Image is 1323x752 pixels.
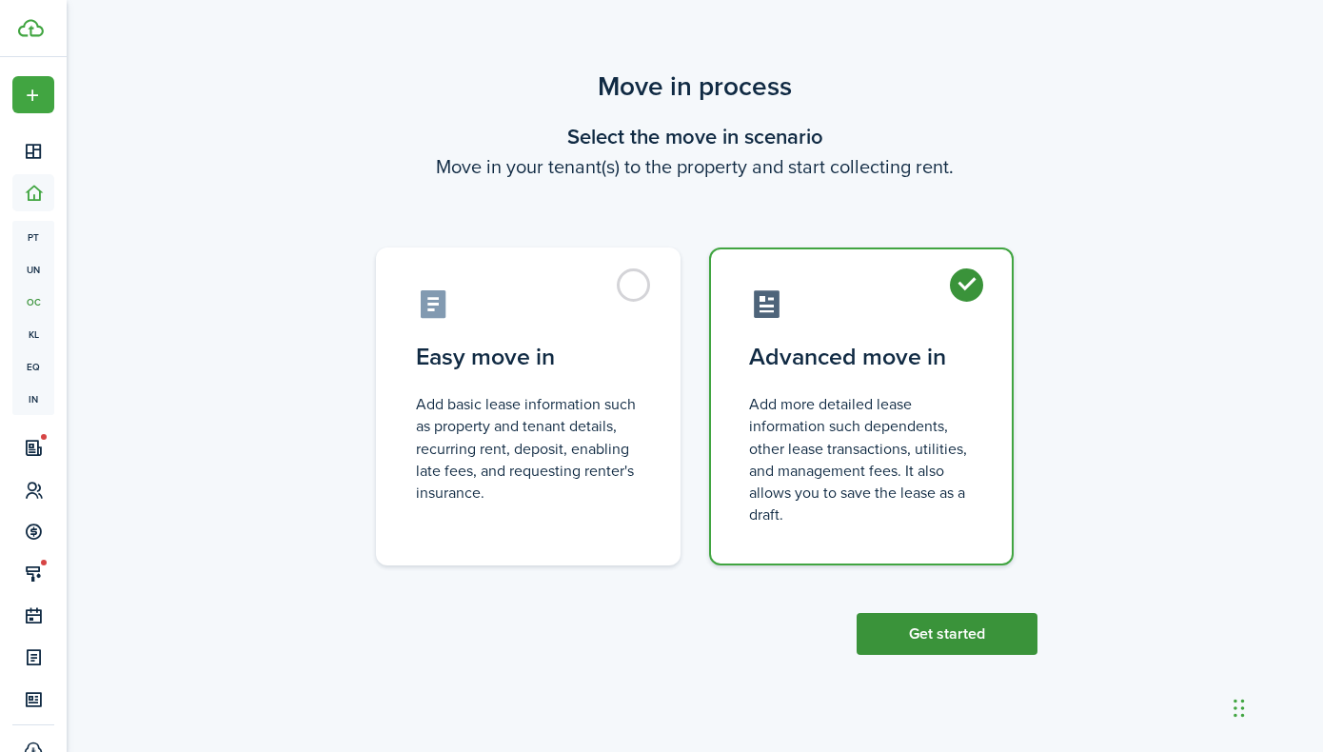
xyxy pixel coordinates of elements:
button: Open menu [12,76,54,113]
a: oc [12,286,54,318]
scenario-title: Move in process [352,67,1037,107]
a: un [12,253,54,286]
a: eq [12,350,54,383]
control-radio-card-title: Easy move in [416,340,641,374]
control-radio-card-description: Add more detailed lease information such dependents, other lease transactions, utilities, and man... [749,393,974,525]
div: Drag [1234,680,1245,737]
img: TenantCloud [18,19,44,37]
control-radio-card-description: Add basic lease information such as property and tenant details, recurring rent, deposit, enablin... [416,393,641,504]
control-radio-card-title: Advanced move in [749,340,974,374]
wizard-step-header-description: Move in your tenant(s) to the property and start collecting rent. [352,152,1037,181]
wizard-step-header-title: Select the move in scenario [352,121,1037,152]
button: Get started [857,613,1037,655]
a: kl [12,318,54,350]
a: in [12,383,54,415]
a: pt [12,221,54,253]
iframe: Chat Widget [1228,661,1323,752]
